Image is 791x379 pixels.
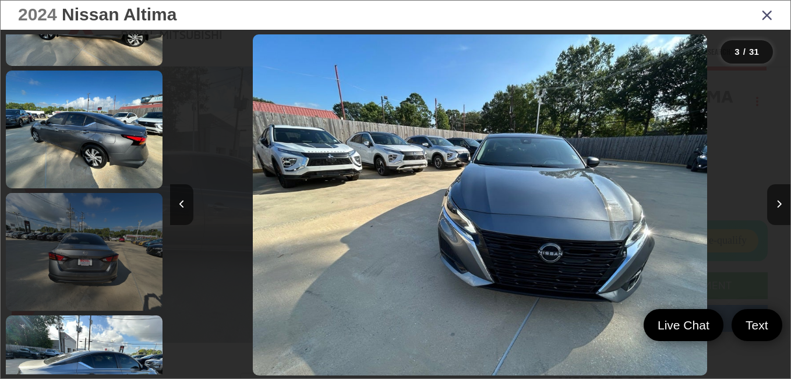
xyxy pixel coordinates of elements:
[742,48,747,56] span: /
[652,317,715,333] span: Live Chat
[732,309,782,341] a: Text
[253,34,707,376] img: 2024 Nissan Altima 2.5 S
[170,184,193,225] button: Previous image
[644,309,723,341] a: Live Chat
[749,47,759,57] span: 31
[761,7,773,22] i: Close gallery
[740,317,774,333] span: Text
[4,69,164,189] img: 2024 Nissan Altima 2.5 S
[734,47,739,57] span: 3
[18,5,57,24] span: 2024
[767,184,790,225] button: Next image
[170,34,790,376] div: 2024 Nissan Altima 2.5 S 2
[62,5,176,24] span: Nissan Altima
